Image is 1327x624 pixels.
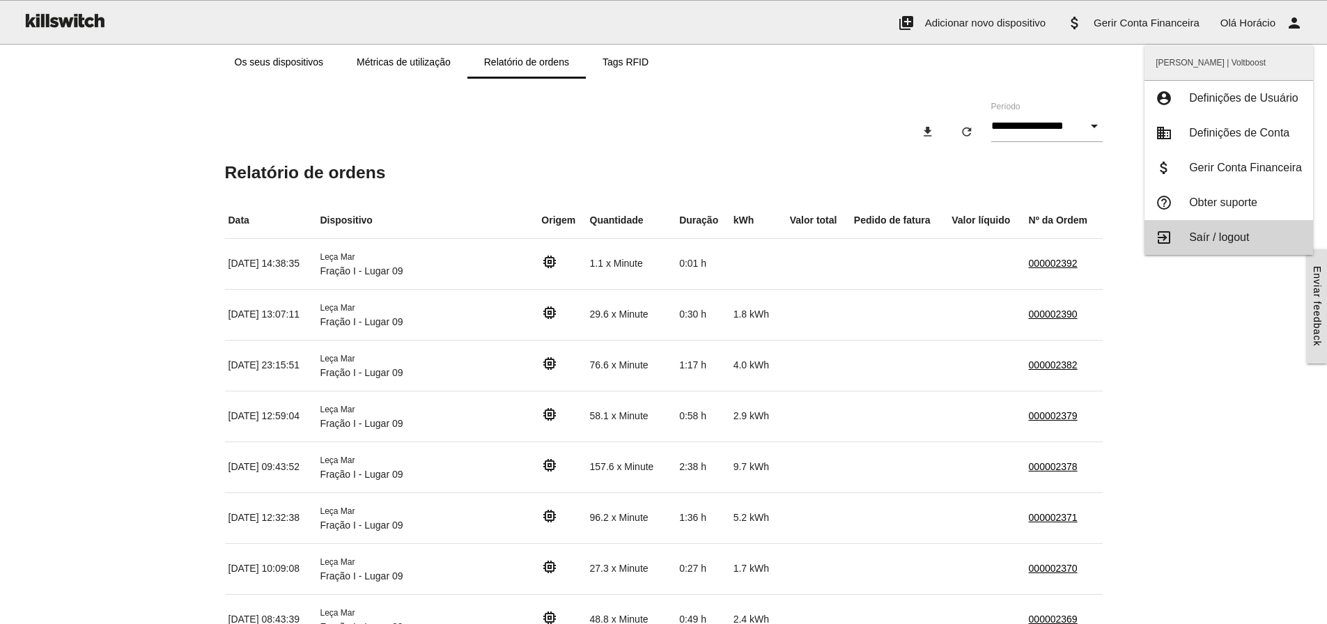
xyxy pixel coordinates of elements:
[1239,17,1275,29] span: Horácio
[676,391,729,442] td: 0:58 h
[467,45,586,79] a: Relatório de ordens
[320,303,355,313] span: Leça Mar
[898,1,915,45] i: add_to_photos
[541,406,558,423] i: memory
[225,492,317,543] td: [DATE] 12:32:38
[730,340,786,391] td: 4.0 kWh
[21,1,107,40] img: ks-logo-black-160-b.png
[730,442,786,492] td: 9.7 kWh
[320,418,403,429] span: Fração I - Lugar 09
[587,442,676,492] td: 157.6 x Minute
[1029,258,1078,269] a: 000002392
[538,203,586,239] th: Origem
[676,340,729,391] td: 1:17 h
[676,442,729,492] td: 2:38 h
[587,289,676,340] td: 29.6 x Minute
[320,506,355,516] span: Leça Mar
[851,203,948,239] th: Pedido de fatura
[320,608,355,618] span: Leça Mar
[1025,203,1103,239] th: Nº da Ordem
[730,203,786,239] th: kWh
[225,340,317,391] td: [DATE] 23:15:51
[225,163,1103,182] h5: Relatório de ordens
[730,492,786,543] td: 5.2 kWh
[320,570,403,582] span: Fração I - Lugar 09
[730,543,786,594] td: 1.7 kWh
[1307,249,1327,363] a: Enviar feedback
[225,238,317,289] td: [DATE] 14:38:35
[1029,512,1078,523] a: 000002371
[320,252,355,262] span: Leça Mar
[1029,309,1078,320] a: 000002390
[730,289,786,340] td: 1.8 kWh
[541,457,558,474] i: memory
[320,265,403,276] span: Fração I - Lugar 09
[340,45,467,79] a: Métricas de utilização
[1156,230,1172,245] i: exit_to_app
[1286,1,1303,45] i: person
[320,469,403,480] span: Fração I - Lugar 09
[320,455,355,465] span: Leça Mar
[676,238,729,289] td: 0:01 h
[676,289,729,340] td: 0:30 h
[1029,563,1078,574] a: 000002370
[1189,196,1257,208] span: Obter suporte
[586,45,665,79] a: Tags RFID
[225,543,317,594] td: [DATE] 10:09:08
[960,119,974,144] i: refresh
[541,253,558,270] i: memory
[320,405,355,414] span: Leça Mar
[991,100,1021,113] label: Período
[1029,359,1078,370] a: 000002382
[587,340,676,391] td: 76.6 x Minute
[1189,92,1298,104] span: Definições de Usuário
[1156,125,1172,141] i: business
[541,304,558,321] i: memory
[786,203,851,239] th: Valor total
[218,45,341,79] a: Os seus dispositivos
[1144,185,1313,220] a: help_outlineObter suporte
[541,355,558,372] i: memory
[225,442,317,492] td: [DATE] 09:43:52
[541,508,558,524] i: memory
[587,238,676,289] td: 1.1 x Minute
[225,289,317,340] td: [DATE] 13:07:11
[587,492,676,543] td: 96.2 x Minute
[1156,195,1172,210] i: help_outline
[1189,127,1289,139] span: Definições de Conta
[587,543,676,594] td: 27.3 x Minute
[1189,162,1302,173] span: Gerir Conta Financeira
[1144,45,1313,80] span: [PERSON_NAME] | Voltboost
[1029,461,1078,472] a: 000002378
[320,557,355,567] span: Leça Mar
[1094,17,1200,29] span: Gerir Conta Financeira
[910,119,946,144] button: download
[921,119,935,144] i: download
[1156,91,1172,106] i: account_circle
[1220,17,1236,29] span: Olá
[925,17,1046,29] span: Adicionar novo dispositivo
[1189,231,1249,243] span: Saír / logout
[730,391,786,442] td: 2.9 kWh
[587,203,676,239] th: Quantidade
[541,559,558,575] i: memory
[320,367,403,378] span: Fração I - Lugar 09
[225,203,317,239] th: Data
[948,203,1025,239] th: Valor líquido
[676,203,729,239] th: Duração
[1066,1,1083,45] i: attach_money
[587,391,676,442] td: 58.1 x Minute
[320,520,403,531] span: Fração I - Lugar 09
[949,119,985,144] button: refresh
[676,543,729,594] td: 0:27 h
[320,354,355,364] span: Leça Mar
[1156,160,1172,175] i: attach_money
[1029,410,1078,421] a: 000002379
[676,492,729,543] td: 1:36 h
[225,391,317,442] td: [DATE] 12:59:04
[320,316,403,327] span: Fração I - Lugar 09
[316,203,538,239] th: Dispositivo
